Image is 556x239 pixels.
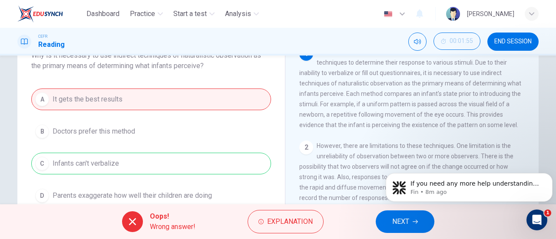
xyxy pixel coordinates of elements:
[38,33,47,39] span: CEFR
[408,33,427,51] div: Mute
[434,33,480,51] div: Hide
[392,216,409,228] span: NEXT
[376,210,434,233] button: NEXT
[150,211,195,222] span: Oops!
[38,39,65,50] h1: Reading
[299,141,313,154] div: 2
[170,6,218,22] button: Start a test
[544,210,551,216] span: 1
[299,142,523,222] span: However, there are limitations to these techniques. One limitation is the unreliability of observ...
[494,38,532,45] span: END SESSION
[225,9,251,19] span: Analysis
[222,6,262,22] button: Analysis
[130,9,155,19] span: Practice
[126,6,166,22] button: Practice
[31,50,271,71] span: Why is it necessary to use indirect techniques of naturalistic observation as the primary means o...
[17,5,83,23] a: EduSynch logo
[383,11,394,17] img: en
[446,7,460,21] img: Profile picture
[382,155,556,216] iframe: Intercom notifications message
[526,210,547,230] iframe: Intercom live chat
[86,9,119,19] span: Dashboard
[467,9,514,19] div: [PERSON_NAME]
[450,38,473,45] span: 00:01:55
[434,33,480,50] button: 00:01:55
[267,216,313,228] span: Explanation
[248,210,324,233] button: Explanation
[150,222,195,232] span: Wrong answer!
[83,6,123,22] button: Dashboard
[487,33,539,51] button: END SESSION
[17,5,63,23] img: EduSynch logo
[173,9,207,19] span: Start a test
